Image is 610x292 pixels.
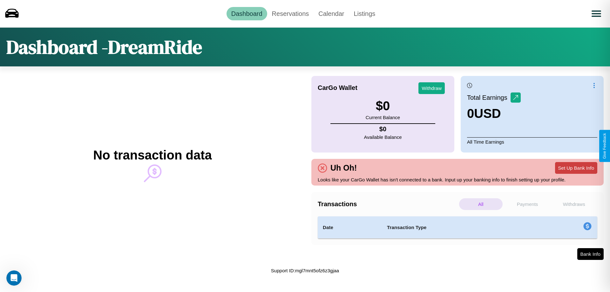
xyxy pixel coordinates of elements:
[6,34,202,60] h1: Dashboard - DreamRide
[318,84,357,92] h4: CarGo Wallet
[318,216,597,239] table: simple table
[267,7,314,20] a: Reservations
[366,113,400,122] p: Current Balance
[349,7,380,20] a: Listings
[364,133,402,141] p: Available Balance
[314,7,349,20] a: Calendar
[506,198,549,210] p: Payments
[6,270,22,286] iframe: Intercom live chat
[227,7,267,20] a: Dashboard
[418,82,445,94] button: Withdraw
[602,133,607,159] div: Give Feedback
[323,224,377,231] h4: Date
[93,148,212,162] h2: No transaction data
[271,266,339,275] p: Support ID: mgl7mnt5ofz6z3gjaa
[552,198,596,210] p: Withdraws
[577,248,604,260] button: Bank Info
[318,175,597,184] p: Looks like your CarGo Wallet has isn't connected to a bank. Input up your banking info to finish ...
[387,224,531,231] h4: Transaction Type
[555,162,597,174] button: Set Up Bank Info
[467,92,511,103] p: Total Earnings
[366,99,400,113] h3: $ 0
[327,163,360,173] h4: Uh Oh!
[467,137,597,146] p: All Time Earnings
[364,126,402,133] h4: $ 0
[587,5,605,23] button: Open menu
[467,106,521,121] h3: 0 USD
[459,198,503,210] p: All
[318,200,457,208] h4: Transactions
